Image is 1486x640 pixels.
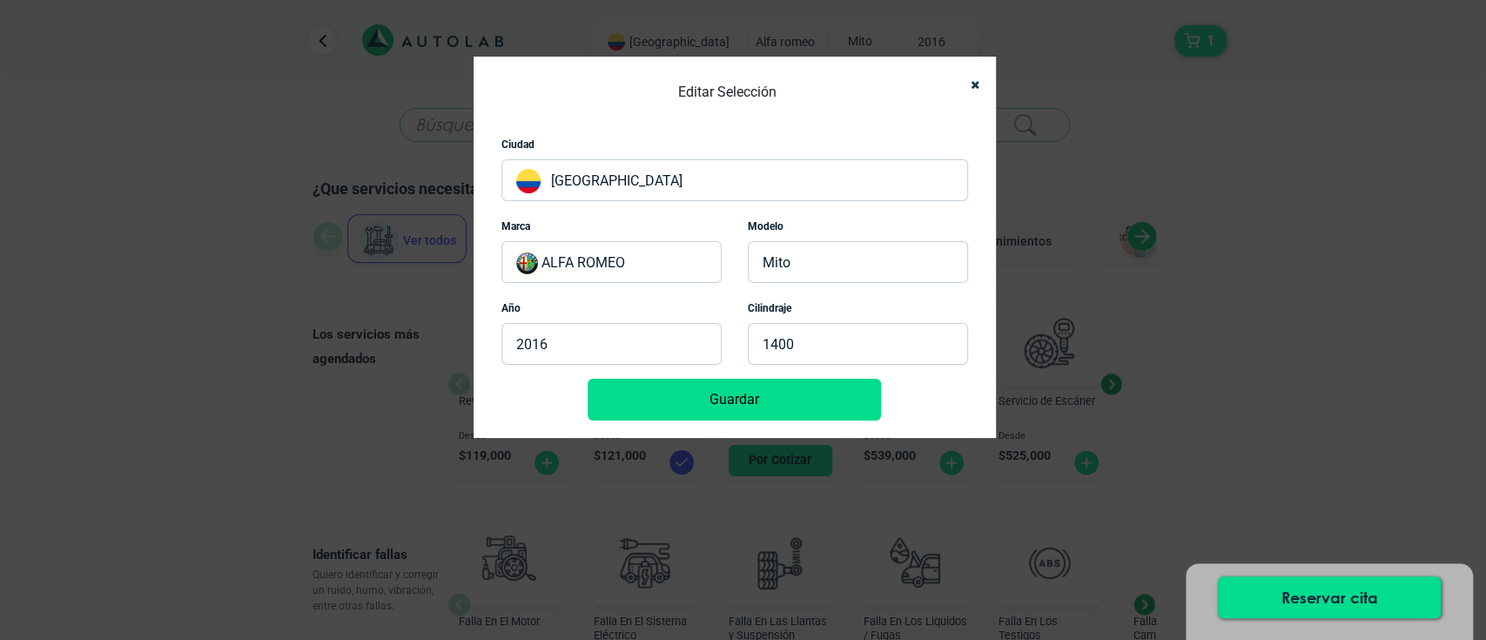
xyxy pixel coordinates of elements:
button: Reservar cita [1218,576,1441,618]
p: MITO [748,241,968,283]
p: [GEOGRAPHIC_DATA] [501,159,968,201]
label: Cilindraje [748,300,791,316]
button: Guardar [588,379,881,421]
label: Ciudad [501,137,535,152]
p: 1400 [748,323,968,365]
label: Marca [501,219,530,234]
label: Año [501,300,521,316]
label: Modelo [748,219,783,234]
button: Close [954,65,982,104]
p: 2016 [501,323,722,365]
h4: Editar Selección [678,79,777,105]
